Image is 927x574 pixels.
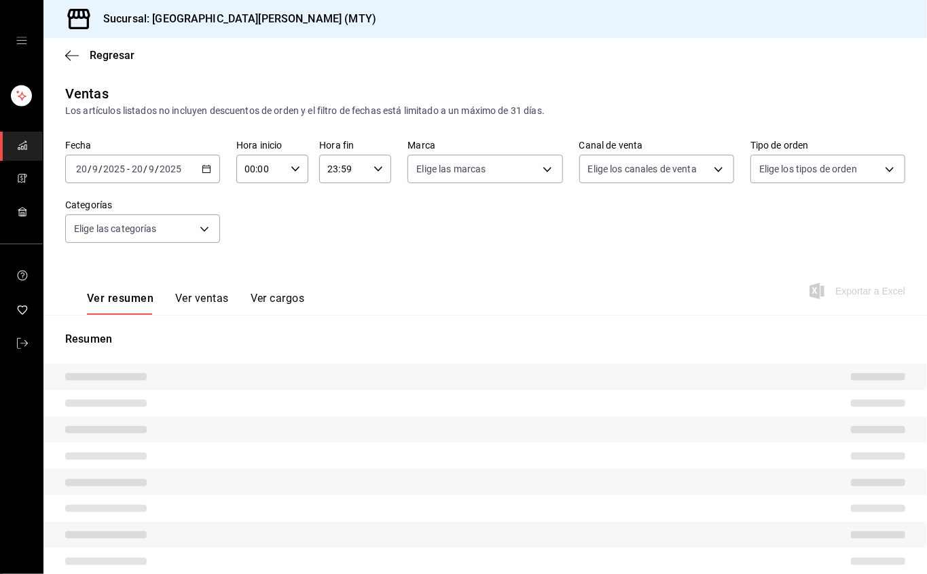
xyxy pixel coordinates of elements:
span: Elige las categorías [74,222,157,235]
label: Categorías [65,201,220,210]
span: - [127,164,130,174]
input: -- [131,164,143,174]
span: Regresar [90,49,134,62]
input: -- [92,164,98,174]
button: Ver resumen [87,292,153,315]
input: ---- [159,164,182,174]
button: Regresar [65,49,134,62]
button: Ver ventas [175,292,229,315]
span: / [98,164,103,174]
span: Elige las marcas [416,162,486,176]
label: Tipo de orden [750,141,905,151]
label: Hora fin [319,141,391,151]
label: Hora inicio [236,141,308,151]
label: Canal de venta [579,141,734,151]
div: Ventas [65,83,109,104]
p: Resumen [65,331,905,347]
div: Los artículos listados no incluyen descuentos de orden y el filtro de fechas está limitado a un m... [65,104,905,118]
input: -- [148,164,155,174]
label: Fecha [65,141,220,151]
input: ---- [103,164,126,174]
span: Elige los tipos de orden [759,162,857,176]
div: navigation tabs [87,292,304,315]
label: Marca [407,141,562,151]
input: -- [75,164,88,174]
button: Ver cargos [251,292,305,315]
span: / [88,164,92,174]
span: Elige los canales de venta [588,162,697,176]
button: cajón abierto [16,35,27,46]
h3: Sucursal: [GEOGRAPHIC_DATA][PERSON_NAME] (MTY) [92,11,376,27]
span: / [143,164,147,174]
span: / [155,164,159,174]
